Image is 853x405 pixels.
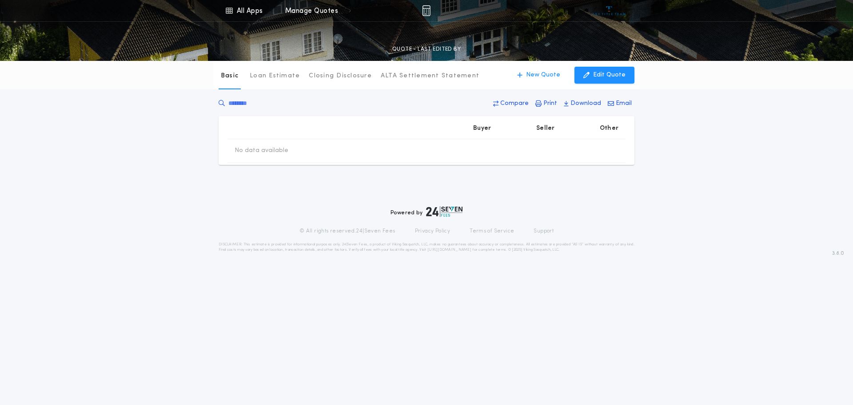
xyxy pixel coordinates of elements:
[534,228,554,235] a: Support
[593,6,626,15] img: vs-icon
[391,206,462,217] div: Powered by
[533,96,560,112] button: Print
[221,72,239,80] p: Basic
[616,99,632,108] p: Email
[227,139,295,162] td: No data available
[536,124,555,133] p: Seller
[470,228,514,235] a: Terms of Service
[415,228,450,235] a: Privacy Policy
[299,228,395,235] p: © All rights reserved. 24|Seven Fees
[570,99,601,108] p: Download
[600,124,618,133] p: Other
[543,99,557,108] p: Print
[426,206,462,217] img: logo
[508,67,569,84] button: New Quote
[832,249,844,257] span: 3.8.0
[574,67,634,84] button: Edit Quote
[392,45,461,54] p: QUOTE - LAST EDITED BY
[473,124,491,133] p: Buyer
[381,72,479,80] p: ALTA Settlement Statement
[561,96,604,112] button: Download
[309,72,372,80] p: Closing Disclosure
[250,72,300,80] p: Loan Estimate
[427,248,471,252] a: [URL][DOMAIN_NAME]
[219,242,634,253] p: DISCLAIMER: This estimate is provided for informational purposes only. 24|Seven Fees, a product o...
[593,71,626,80] p: Edit Quote
[526,71,560,80] p: New Quote
[422,5,430,16] img: img
[490,96,531,112] button: Compare
[500,99,529,108] p: Compare
[605,96,634,112] button: Email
